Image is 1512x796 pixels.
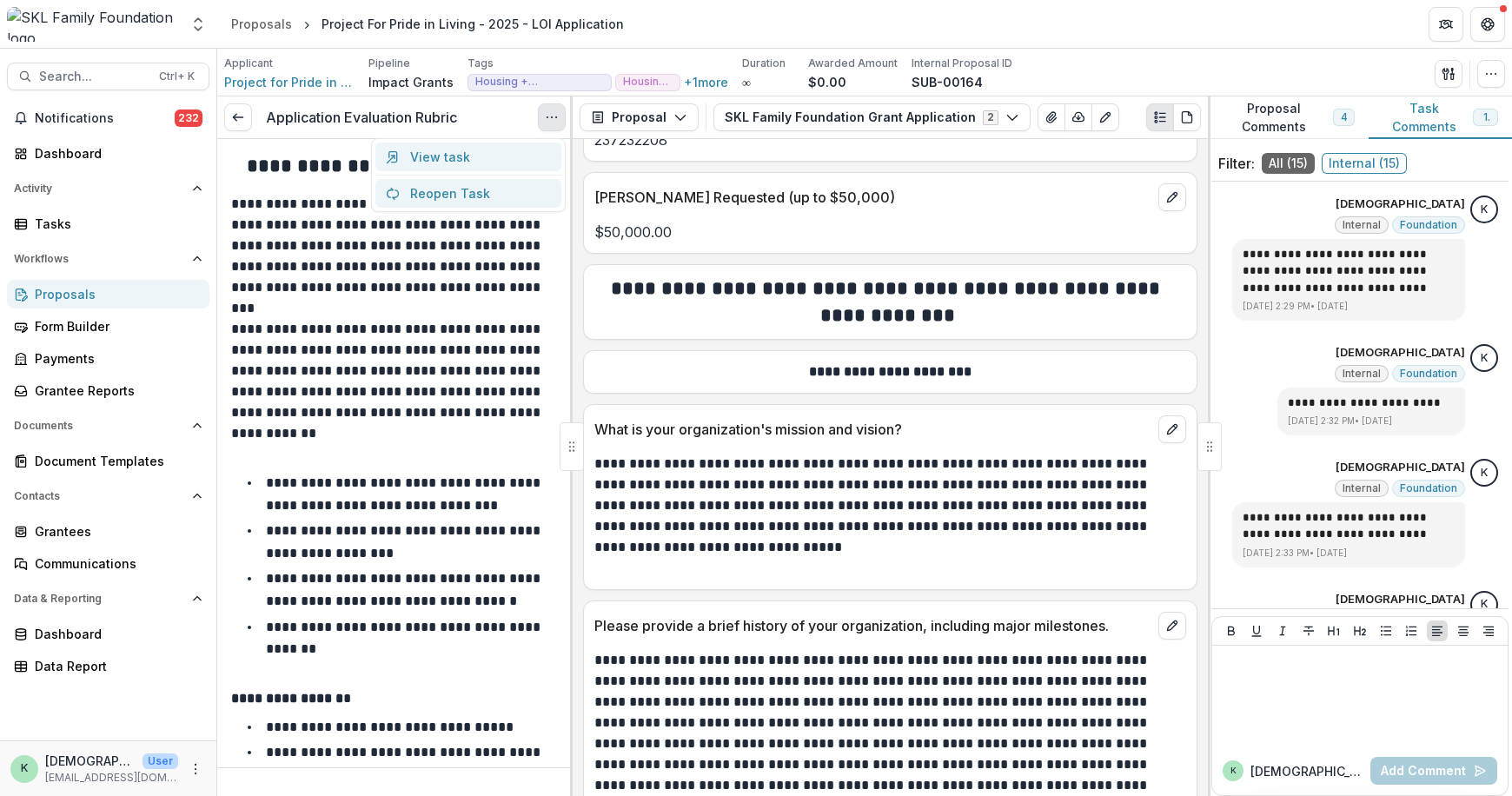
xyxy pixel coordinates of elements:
[7,139,209,168] a: Dashboard
[7,585,209,613] button: Open Data & Reporting
[1298,620,1319,641] button: Strike
[186,7,210,42] button: Open entity switcher
[594,222,1186,242] p: $50,000.00
[1243,547,1455,560] p: [DATE] 2:33 PM • [DATE]
[1481,468,1488,479] div: kristen
[1272,620,1293,641] button: Italicize
[7,312,209,341] a: Form Builder
[7,517,209,546] a: Grantees
[14,490,185,502] span: Contacts
[1478,620,1499,641] button: Align Right
[1091,103,1119,131] button: Edit as form
[35,285,196,303] div: Proposals
[1218,153,1255,174] p: Filter:
[538,103,566,131] button: Options
[1343,219,1381,231] span: Internal
[14,182,185,195] span: Activity
[35,144,196,163] div: Dashboard
[1453,620,1474,641] button: Align Center
[1230,766,1237,775] div: kristen
[468,56,494,71] p: Tags
[1481,599,1488,610] div: kristen
[375,179,561,208] button: Reopen Task
[156,67,198,86] div: Ctrl + K
[368,56,410,71] p: Pipeline
[1173,103,1201,131] button: PDF view
[224,73,355,91] a: Project for Pride in Living, Inc.
[1221,620,1242,641] button: Bold
[912,56,1012,71] p: Internal Proposal ID
[684,75,728,90] button: +1more
[224,11,631,36] nav: breadcrumb
[742,56,786,71] p: Duration
[1481,204,1488,216] div: kristen
[1246,620,1267,641] button: Underline
[231,15,292,33] div: Proposals
[7,209,209,238] a: Tasks
[1288,415,1455,428] p: [DATE] 2:32 PM • [DATE]
[594,187,1151,208] p: [PERSON_NAME] Requested (up to $50,000)
[7,549,209,578] a: Communications
[1336,459,1465,476] p: [DEMOGRAPHIC_DATA]
[368,73,454,91] p: Impact Grants
[14,593,185,605] span: Data & Reporting
[7,280,209,308] a: Proposals
[713,103,1031,131] button: SKL Family Foundation Grant Application2
[1341,111,1347,123] span: 4
[1429,7,1463,42] button: Partners
[35,317,196,335] div: Form Builder
[1370,757,1497,785] button: Add Comment
[1208,96,1369,139] button: Proposal Comments
[7,412,209,440] button: Open Documents
[1158,183,1186,211] button: edit
[175,109,202,127] span: 232
[1262,153,1315,174] span: All ( 15 )
[1481,353,1488,364] div: kristen
[224,56,273,71] p: Applicant
[1038,103,1065,131] button: View Attached Files
[1470,7,1505,42] button: Get Help
[185,759,206,779] button: More
[808,56,898,71] p: Awarded Amount
[35,522,196,541] div: Grantees
[7,482,209,510] button: Open Contacts
[742,73,751,91] p: ∞
[1400,482,1457,494] span: Foundation
[7,652,209,680] a: Data Report
[7,620,209,648] a: Dashboard
[7,63,209,90] button: Search...
[266,109,457,126] h3: Application Evaluation Rubric
[35,381,196,400] div: Grantee Reports
[1322,153,1407,174] span: Internal ( 15 )
[1323,620,1344,641] button: Heading 1
[1146,103,1174,131] button: Plaintext view
[1243,300,1455,313] p: [DATE] 2:29 PM • [DATE]
[45,752,136,770] p: [DEMOGRAPHIC_DATA]
[1336,344,1465,362] p: [DEMOGRAPHIC_DATA]
[1350,620,1370,641] button: Heading 2
[7,376,209,405] a: Grantee Reports
[594,129,1186,150] p: 237232208
[35,111,175,126] span: Notifications
[1369,96,1512,139] button: Task Comments
[1427,620,1448,641] button: Align Left
[7,7,179,42] img: SKL Family Foundation logo
[623,76,673,88] span: Housing First
[1400,219,1457,231] span: Foundation
[35,452,196,470] div: Document Templates
[39,70,149,84] span: Search...
[1336,196,1465,213] p: [DEMOGRAPHIC_DATA]
[14,253,185,265] span: Workflows
[35,215,196,233] div: Tasks
[1376,620,1396,641] button: Bullet List
[21,763,28,774] div: kristen
[1481,111,1490,123] span: 15
[7,447,209,475] a: Document Templates
[1158,415,1186,443] button: edit
[35,349,196,368] div: Payments
[1401,620,1422,641] button: Ordered List
[45,770,178,786] p: [EMAIL_ADDRESS][DOMAIN_NAME]
[594,419,1151,440] p: What is your organization's mission and vision?
[1400,368,1457,380] span: Foundation
[35,554,196,573] div: Communications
